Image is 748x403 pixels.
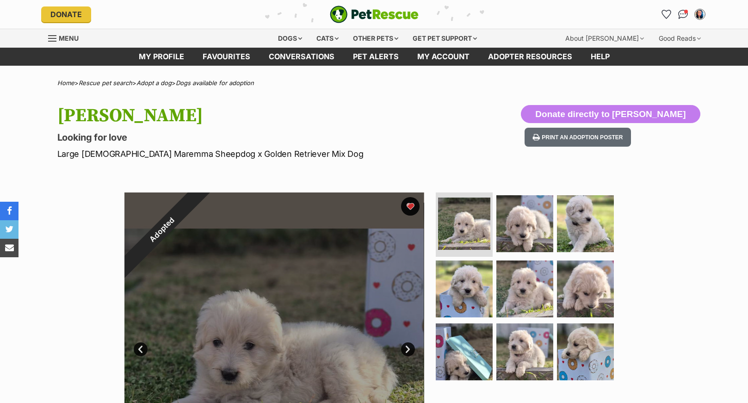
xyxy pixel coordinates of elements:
div: About [PERSON_NAME] [559,29,650,48]
button: Donate directly to [PERSON_NAME] [521,105,700,124]
a: PetRescue [330,6,419,23]
div: Adopted [103,171,220,288]
div: Get pet support [406,29,483,48]
img: Photo of Abby Cadabby [496,260,553,317]
p: Large [DEMOGRAPHIC_DATA] Maremma Sheepdog x Golden Retriever Mix Dog [57,148,449,160]
button: Print an adoption poster [525,128,631,147]
a: Rescue pet search [79,79,132,87]
img: logo-e224e6f780fb5917bec1dbf3a21bbac754714ae5b6737aabdf751b685950b380.svg [330,6,419,23]
a: Prev [134,342,148,356]
div: Other pets [346,29,405,48]
a: Home [57,79,74,87]
a: Favourites [659,7,674,22]
div: > > > [34,80,714,87]
a: My account [408,48,479,66]
div: Dogs [272,29,309,48]
h1: [PERSON_NAME] [57,105,449,126]
a: Adopt a dog [136,79,172,87]
button: My account [692,7,707,22]
img: Photo of Abby Cadabby [557,260,614,317]
img: Photo of Abby Cadabby [496,195,553,252]
img: Photo of Abby Cadabby [436,260,493,317]
a: My profile [130,48,193,66]
div: Cats [310,29,345,48]
div: Good Reads [652,29,707,48]
button: favourite [401,197,420,216]
a: Dogs available for adoption [176,79,254,87]
a: Help [581,48,619,66]
img: chat-41dd97257d64d25036548639549fe6c8038ab92f7586957e7f3b1b290dea8141.svg [678,10,688,19]
img: SY Ho profile pic [695,10,705,19]
img: Photo of Abby Cadabby [438,198,490,250]
img: Photo of Abby Cadabby [557,323,614,380]
a: Adopter resources [479,48,581,66]
img: Photo of Abby Cadabby [436,323,493,380]
a: Favourites [193,48,260,66]
ul: Account quick links [659,7,707,22]
img: Photo of Abby Cadabby [557,195,614,252]
a: Donate [41,6,91,22]
a: Conversations [676,7,691,22]
a: conversations [260,48,344,66]
p: Looking for love [57,131,449,144]
img: Photo of Abby Cadabby [496,323,553,380]
a: Pet alerts [344,48,408,66]
a: Menu [48,29,85,46]
span: Menu [59,34,79,42]
a: Next [401,342,415,356]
